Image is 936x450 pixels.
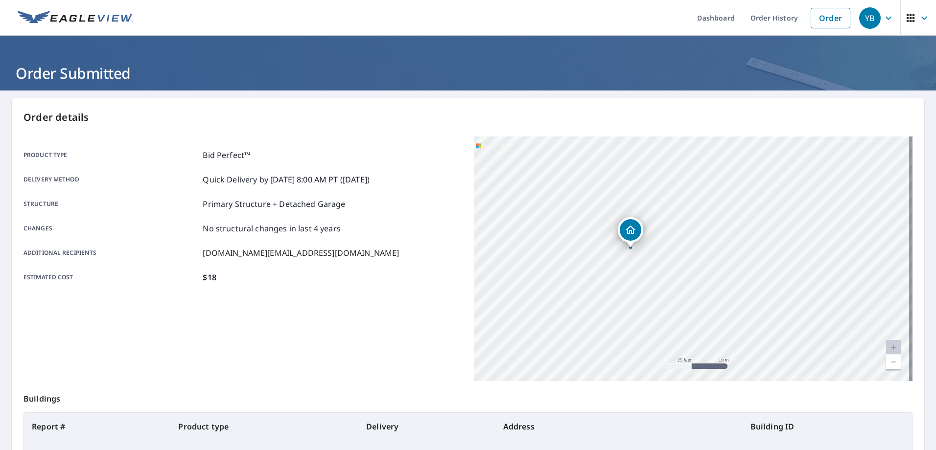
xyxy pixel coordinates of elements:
[358,413,495,440] th: Delivery
[23,149,199,161] p: Product type
[203,149,250,161] p: Bid Perfect™
[743,413,912,440] th: Building ID
[23,381,913,412] p: Buildings
[203,174,370,185] p: Quick Delivery by [DATE] 8:00 AM PT ([DATE])
[12,63,924,83] h1: Order Submitted
[23,110,913,125] p: Order details
[886,355,901,369] a: Current Level 20, Zoom Out
[811,8,850,28] a: Order
[23,174,199,185] p: Delivery method
[23,271,199,283] p: Estimated cost
[495,413,743,440] th: Address
[886,340,901,355] a: Current Level 20, Zoom In Disabled
[203,247,399,259] p: [DOMAIN_NAME][EMAIL_ADDRESS][DOMAIN_NAME]
[170,413,358,440] th: Product type
[203,223,341,234] p: No structural changes in last 4 years
[203,198,345,210] p: Primary Structure + Detached Garage
[23,223,199,234] p: Changes
[18,11,133,25] img: EV Logo
[859,7,881,29] div: YB
[23,247,199,259] p: Additional recipients
[618,217,643,247] div: Dropped pin, building 1, Residential property, 4934 SW 158th Way Miramar, FL 33027
[23,198,199,210] p: Structure
[24,413,170,440] th: Report #
[203,271,216,283] p: $18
